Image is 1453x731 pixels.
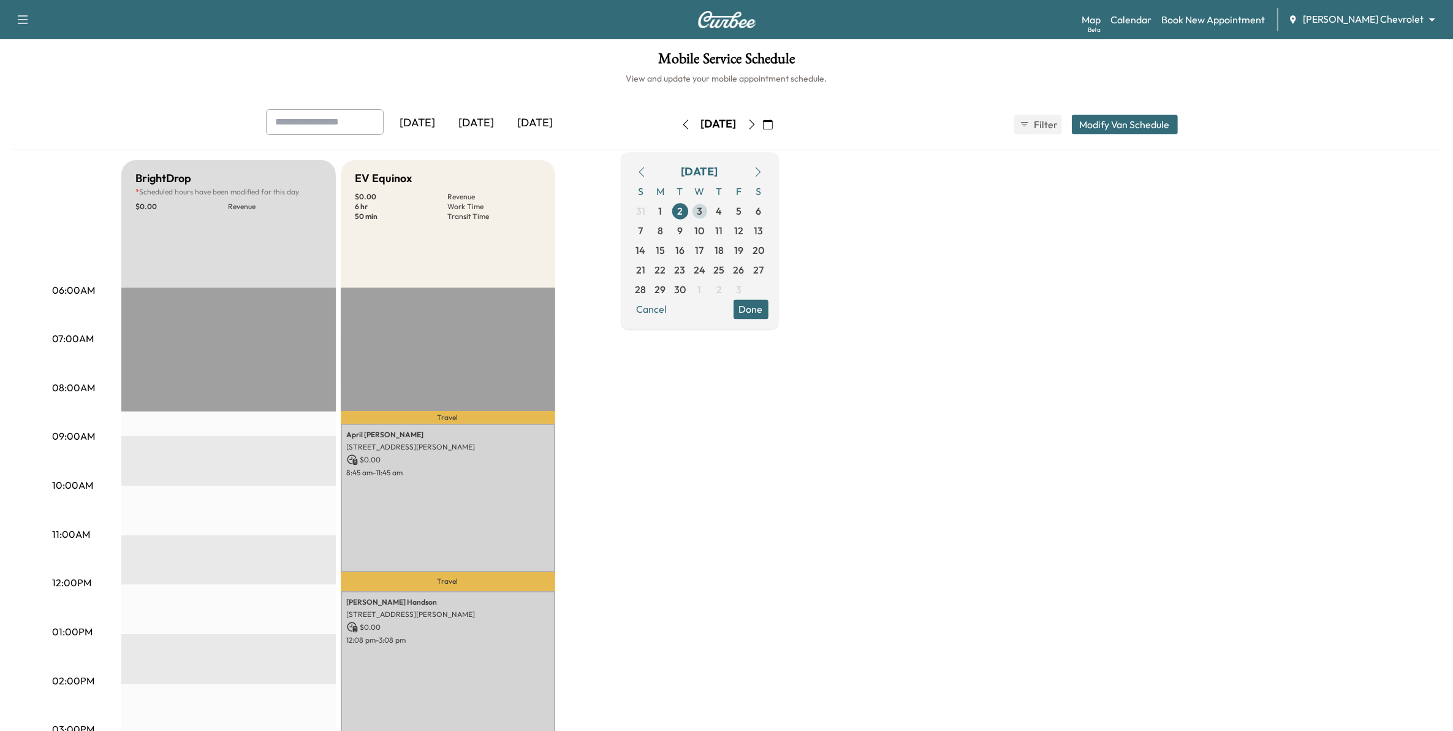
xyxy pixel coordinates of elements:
[1072,115,1178,134] button: Modify Van Schedule
[1161,12,1265,27] a: Book New Appointment
[53,673,95,688] p: 02:00PM
[656,243,665,258] span: 15
[1110,12,1151,27] a: Calendar
[736,204,742,218] span: 5
[341,411,555,423] p: Travel
[53,380,96,395] p: 08:00AM
[695,223,705,238] span: 10
[631,182,651,201] span: S
[347,442,549,452] p: [STREET_ADDRESS][PERSON_NAME]
[448,202,541,212] p: Work Time
[716,282,722,297] span: 2
[716,223,723,238] span: 11
[53,478,94,492] p: 10:00AM
[53,624,93,639] p: 01:00PM
[734,223,743,238] span: 12
[694,262,705,277] span: 24
[734,299,768,319] button: Done
[677,223,683,238] span: 9
[753,262,764,277] span: 27
[347,454,549,465] p: $ 0.00
[355,202,448,212] p: 6 hr
[658,223,663,238] span: 8
[655,282,666,297] span: 29
[53,527,91,542] p: 11:00AM
[677,204,683,218] span: 2
[675,262,686,277] span: 23
[341,572,555,591] p: Travel
[448,192,541,202] p: Revenue
[347,430,549,440] p: April [PERSON_NAME]
[53,331,94,346] p: 07:00AM
[754,223,763,238] span: 13
[631,299,673,319] button: Cancel
[53,575,92,590] p: 12:00PM
[389,109,447,137] div: [DATE]
[734,262,745,277] span: 26
[681,163,718,180] div: [DATE]
[12,52,1441,72] h1: Mobile Service Schedule
[635,282,647,297] span: 28
[697,11,756,28] img: Curbee Logo
[347,468,549,478] p: 8:45 am - 11:45 am
[734,243,743,258] span: 19
[347,597,549,607] p: [PERSON_NAME] Handson
[698,282,702,297] span: 1
[651,182,670,201] span: M
[674,282,686,297] span: 30
[53,429,96,443] p: 09:00AM
[12,72,1441,85] h6: View and update your mobile appointment schedule.
[655,262,666,277] span: 22
[716,204,723,218] span: 4
[749,182,768,201] span: S
[347,635,549,645] p: 12:08 pm - 3:08 pm
[229,202,321,212] p: Revenue
[355,170,412,187] h5: EV Equinox
[710,182,729,201] span: T
[696,243,704,258] span: 17
[347,610,549,619] p: [STREET_ADDRESS][PERSON_NAME]
[659,204,662,218] span: 1
[636,262,645,277] span: 21
[447,109,506,137] div: [DATE]
[753,243,764,258] span: 20
[136,170,192,187] h5: BrightDrop
[670,182,690,201] span: T
[136,187,321,197] p: Scheduled hours have been modified for this day
[355,212,448,221] p: 50 min
[355,192,448,202] p: $ 0.00
[756,204,761,218] span: 6
[1014,115,1062,134] button: Filter
[1082,12,1101,27] a: MapBeta
[136,202,229,212] p: $ 0.00
[690,182,710,201] span: W
[714,262,725,277] span: 25
[715,243,724,258] span: 18
[701,117,737,132] div: [DATE]
[1034,117,1057,132] span: Filter
[53,283,96,297] p: 06:00AM
[347,622,549,633] p: $ 0.00
[506,109,565,137] div: [DATE]
[639,223,643,238] span: 7
[1303,12,1424,26] span: [PERSON_NAME] Chevrolet
[697,204,702,218] span: 3
[675,243,685,258] span: 16
[448,212,541,221] p: Transit Time
[736,282,742,297] span: 3
[729,182,749,201] span: F
[1088,25,1101,34] div: Beta
[636,204,645,218] span: 31
[636,243,646,258] span: 14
